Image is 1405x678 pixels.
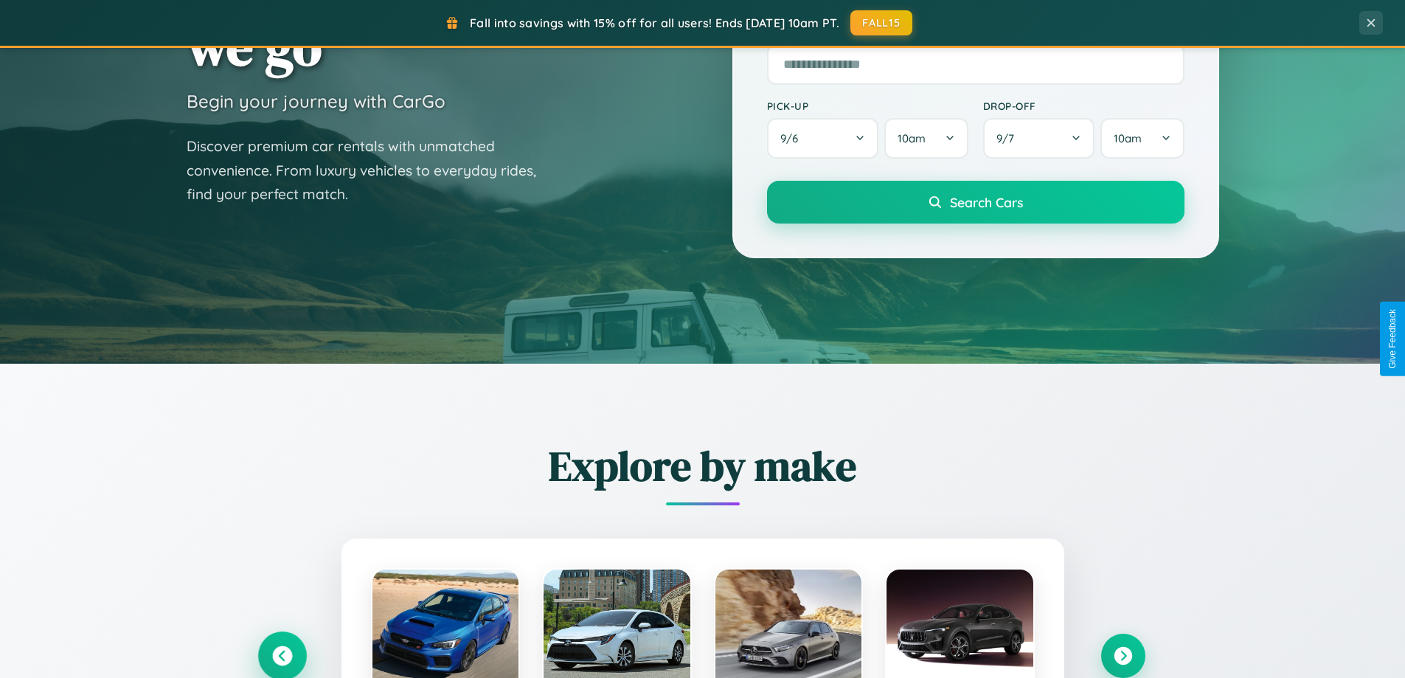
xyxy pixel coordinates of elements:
[767,100,968,112] label: Pick-up
[850,10,912,35] button: FALL15
[187,134,555,207] p: Discover premium car rentals with unmatched convenience. From luxury vehicles to everyday rides, ...
[1100,118,1184,159] button: 10am
[1114,131,1142,145] span: 10am
[767,118,879,159] button: 9/6
[187,90,445,112] h3: Begin your journey with CarGo
[983,118,1095,159] button: 9/7
[884,118,968,159] button: 10am
[780,131,805,145] span: 9 / 6
[950,194,1023,210] span: Search Cars
[767,181,1184,224] button: Search Cars
[1387,309,1398,369] div: Give Feedback
[983,100,1184,112] label: Drop-off
[470,15,839,30] span: Fall into savings with 15% off for all users! Ends [DATE] 10am PT.
[898,131,926,145] span: 10am
[996,131,1021,145] span: 9 / 7
[260,437,1145,494] h2: Explore by make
